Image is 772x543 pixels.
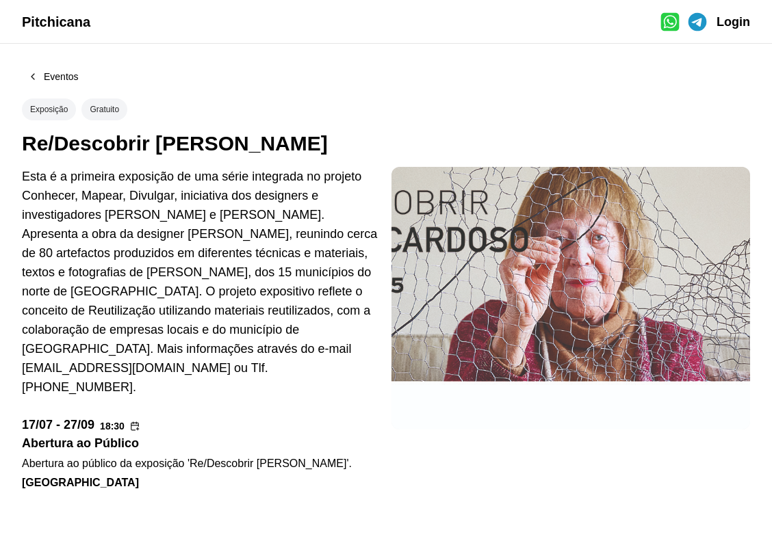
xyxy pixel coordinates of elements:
[44,71,79,82] div: Eventos
[22,419,94,431] div: 17/07 - 27/09
[30,104,68,115] div: Exposição
[391,167,750,429] img: Re/Descobrir Helena Cardoso
[22,475,381,491] div: [GEOGRAPHIC_DATA]
[22,12,90,31] a: Pitchicana
[90,104,119,115] div: Gratuito
[717,12,750,31] a: Login
[22,14,90,29] span: Pitchicana
[22,434,381,453] div: Abertura ao Público
[22,455,381,472] div: Abertura ao público da exposição 'Re/Descobrir [PERSON_NAME]'.
[22,167,381,397] div: Esta é a primeira exposição de uma série integrada no projeto Conhecer, Mapear, Divulgar, iniciat...
[717,15,750,29] span: Login
[100,421,125,431] div: 18:30
[22,131,750,156] div: Re/Descobrir [PERSON_NAME]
